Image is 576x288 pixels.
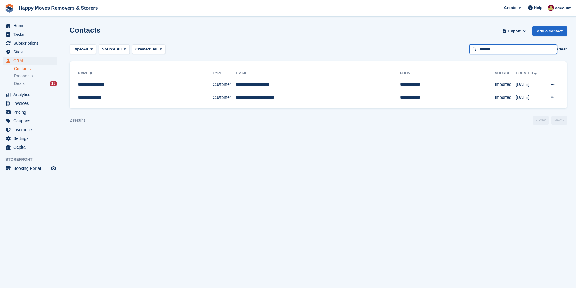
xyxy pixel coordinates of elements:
[73,46,83,52] span: Type:
[14,81,25,86] span: Deals
[135,47,151,51] span: Created:
[13,108,50,116] span: Pricing
[533,116,549,125] a: Previous
[13,117,50,125] span: Coupons
[70,26,101,34] h1: Contacts
[555,5,571,11] span: Account
[13,99,50,108] span: Invoices
[516,71,538,75] a: Created
[117,46,122,52] span: All
[213,78,236,91] td: Customer
[516,91,544,104] td: [DATE]
[5,4,14,13] img: stora-icon-8386f47178a22dfd0bd8f6a31ec36ba5ce8667c1dd55bd0f319d3a0aa187defe.svg
[152,47,158,51] span: All
[3,164,57,173] a: menu
[213,69,236,78] th: Type
[13,164,50,173] span: Booking Portal
[508,28,521,34] span: Export
[501,26,528,36] button: Export
[14,73,33,79] span: Prospects
[213,91,236,104] td: Customer
[14,80,57,87] a: Deals 15
[102,46,116,52] span: Source:
[3,134,57,143] a: menu
[13,39,50,47] span: Subscriptions
[13,125,50,134] span: Insurance
[99,44,130,54] button: Source: All
[3,90,57,99] a: menu
[495,91,516,104] td: Imported
[551,116,567,125] a: Next
[13,143,50,151] span: Capital
[16,3,100,13] a: Happy Moves Removers & Storers
[70,44,96,54] button: Type: All
[504,5,516,11] span: Create
[78,71,93,75] a: Name
[50,81,57,86] div: 15
[495,69,516,78] th: Source
[13,90,50,99] span: Analytics
[3,99,57,108] a: menu
[50,165,57,172] a: Preview store
[236,69,400,78] th: Email
[3,143,57,151] a: menu
[5,157,60,163] span: Storefront
[516,78,544,91] td: [DATE]
[3,30,57,39] a: menu
[557,46,567,52] button: Clear
[70,117,86,124] div: 2 results
[3,108,57,116] a: menu
[532,116,568,125] nav: Page
[3,117,57,125] a: menu
[3,21,57,30] a: menu
[3,57,57,65] a: menu
[14,66,57,72] a: Contacts
[83,46,88,52] span: All
[13,48,50,56] span: Sites
[13,21,50,30] span: Home
[532,26,567,36] a: Add a contact
[548,5,554,11] img: Steven Fry
[3,48,57,56] a: menu
[534,5,542,11] span: Help
[400,69,495,78] th: Phone
[13,57,50,65] span: CRM
[132,44,165,54] button: Created: All
[495,78,516,91] td: Imported
[14,73,57,79] a: Prospects
[3,39,57,47] a: menu
[13,30,50,39] span: Tasks
[3,125,57,134] a: menu
[13,134,50,143] span: Settings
